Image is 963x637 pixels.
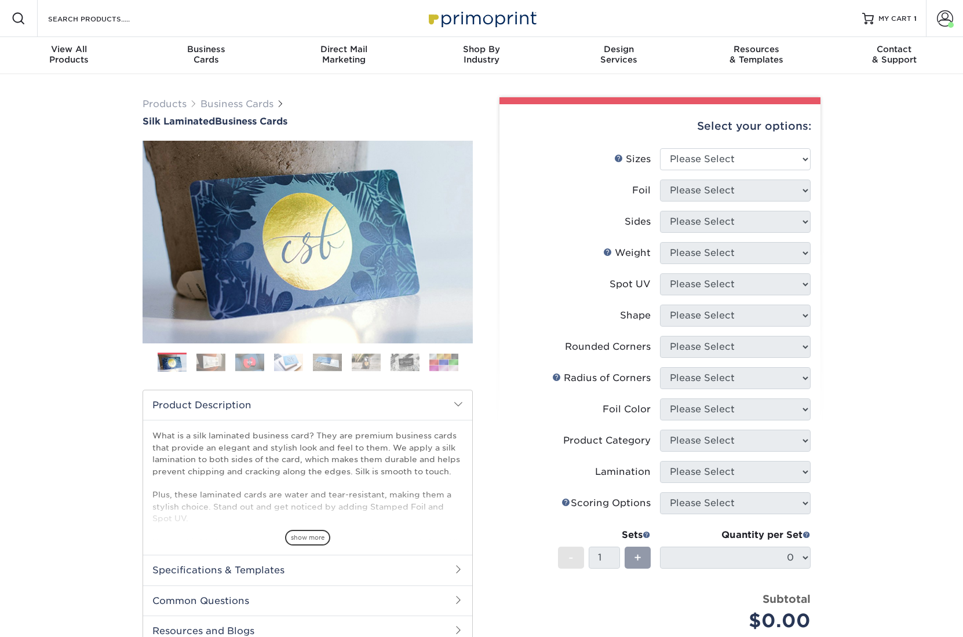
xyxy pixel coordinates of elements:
h2: Specifications & Templates [143,555,472,585]
h2: Product Description [143,390,472,420]
div: & Support [826,44,963,65]
span: MY CART [878,14,911,24]
img: Business Cards 07 [391,353,420,371]
div: $0.00 [669,607,811,635]
span: Shop By [413,44,550,54]
img: Business Cards 05 [313,353,342,371]
input: SEARCH PRODUCTS..... [47,12,160,25]
span: Design [550,44,688,54]
a: Contact& Support [826,37,963,74]
img: Business Cards 08 [429,353,458,371]
a: Direct MailMarketing [275,37,413,74]
div: Foil Color [603,402,651,416]
img: Silk Laminated 01 [143,77,473,407]
a: Products [143,98,187,109]
img: Business Cards 06 [352,353,381,371]
img: Business Cards 02 [196,353,225,371]
div: Industry [413,44,550,65]
a: Shop ByIndustry [413,37,550,74]
div: Cards [137,44,275,65]
div: Spot UV [610,277,651,291]
span: Resources [688,44,825,54]
h1: Business Cards [143,116,473,127]
div: Sizes [614,152,651,166]
img: Business Cards 01 [158,349,187,378]
div: Radius of Corners [552,371,651,385]
span: Direct Mail [275,44,413,54]
span: Silk Laminated [143,116,215,127]
div: Select your options: [509,104,811,148]
div: Scoring Options [561,496,651,510]
div: Services [550,44,688,65]
a: DesignServices [550,37,688,74]
img: Primoprint [424,6,539,31]
span: Contact [826,44,963,54]
a: Silk LaminatedBusiness Cards [143,116,473,127]
div: Weight [603,246,651,260]
div: Sides [625,215,651,229]
div: Quantity per Set [660,528,811,542]
strong: Subtotal [763,592,811,605]
div: Product Category [563,434,651,448]
span: + [634,549,641,566]
span: show more [285,530,330,546]
div: Rounded Corners [565,340,651,354]
a: Resources& Templates [688,37,825,74]
div: Sets [558,528,651,542]
div: Lamination [595,465,651,479]
p: What is a silk laminated business card? They are premium business cards that provide an elegant a... [152,430,463,618]
span: 1 [914,14,917,23]
img: Business Cards 03 [235,353,264,371]
span: - [568,549,574,566]
div: & Templates [688,44,825,65]
img: Business Cards 04 [274,353,303,371]
div: Marketing [275,44,413,65]
a: Business Cards [200,98,273,109]
div: Foil [632,184,651,197]
span: Business [137,44,275,54]
div: Shape [620,309,651,323]
a: BusinessCards [137,37,275,74]
h2: Common Questions [143,585,472,616]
